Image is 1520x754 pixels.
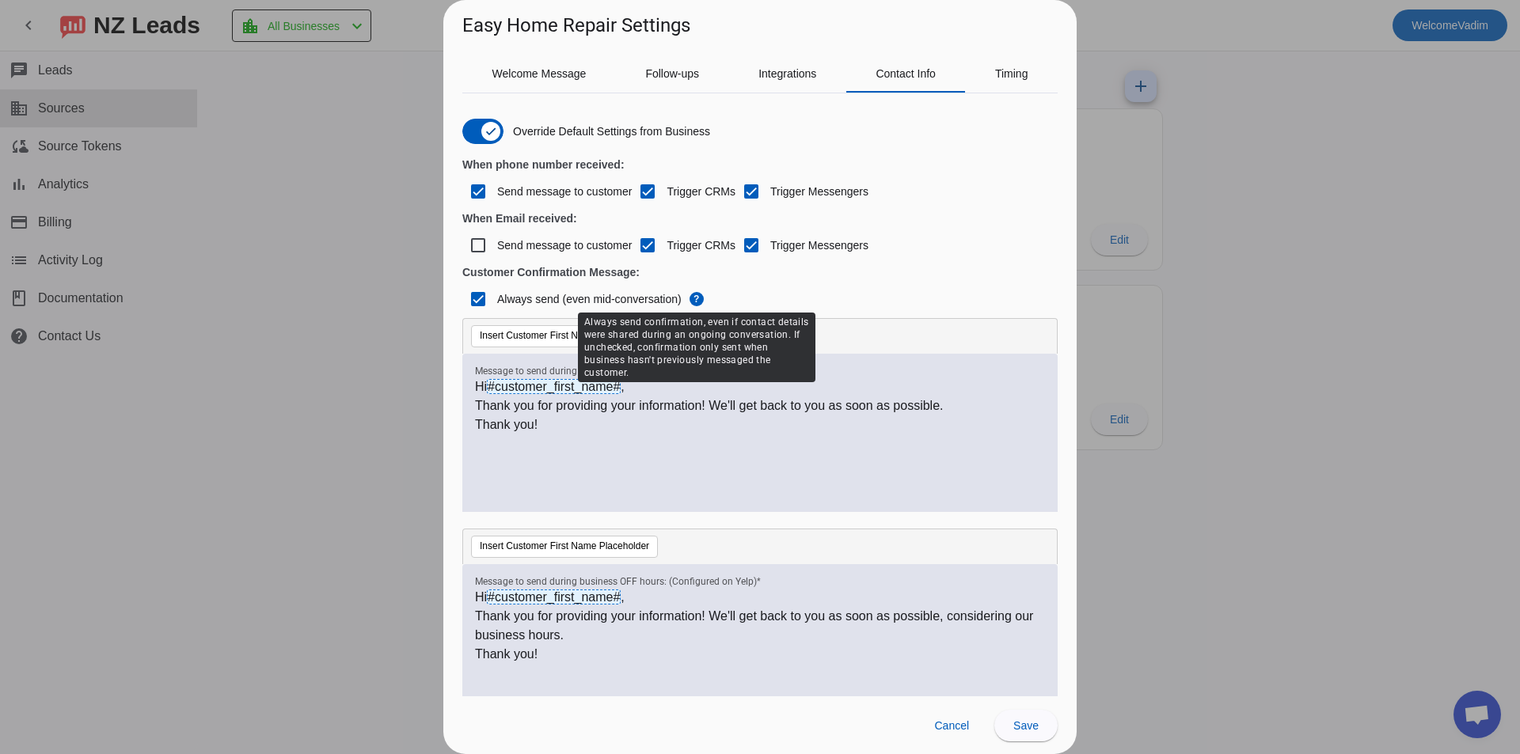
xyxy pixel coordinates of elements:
label: Always send (even mid-conversation) [494,291,682,307]
label: Send message to customer [494,237,632,253]
span: Save [1013,719,1039,732]
p: Thank you for providing your information! We'll get back to you as soon as possible, considering ... [475,607,1045,645]
span: Follow-ups [645,68,699,79]
span: Cancel [934,719,969,732]
label: Trigger СRMs [663,184,735,199]
label: Override Default Settings from Business [510,123,710,139]
span: Welcome Message [492,68,587,79]
span: Timing [995,68,1028,79]
h4: When Email received: [462,210,1058,226]
span: Contact Info [876,68,936,79]
button: Insert Customer First Name Placeholder [471,325,658,347]
span: #customer_first_name# [487,589,621,604]
label: Send message to customer [494,184,632,199]
span: #customer_first_name# [487,379,621,394]
p: Hi , [475,377,1045,396]
label: Trigger Messengers [767,237,868,253]
h4: When phone number received: [462,157,1058,172]
p: Thank you for providing your information! We'll get back to you as soon as possible. [475,396,1045,415]
label: Trigger Messengers [767,184,868,199]
span: Integrations [758,68,816,79]
h4: Customer Confirmation Message: [462,264,1058,280]
button: Cancel [921,710,982,741]
span: ? [690,292,704,306]
h1: Easy Home Repair Settings [462,13,690,38]
p: Thank you! [475,645,1045,664]
button: Insert Customer First Name Placeholder [471,536,658,558]
button: Save [994,710,1058,741]
p: Hi , [475,588,1045,607]
p: Thank you! [475,415,1045,434]
label: Trigger СRMs [663,237,735,253]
